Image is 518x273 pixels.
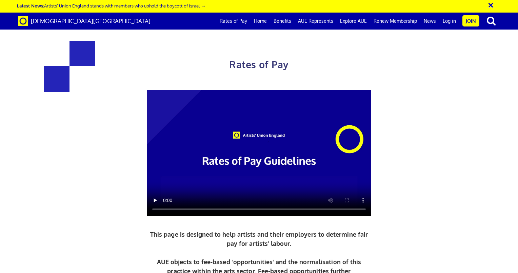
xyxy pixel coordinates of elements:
[31,17,151,24] span: [DEMOGRAPHIC_DATA][GEOGRAPHIC_DATA]
[462,15,479,26] a: Join
[420,13,439,30] a: News
[17,3,44,8] strong: Latest News:
[216,13,251,30] a: Rates of Pay
[270,13,295,30] a: Benefits
[13,13,156,30] a: Brand [DEMOGRAPHIC_DATA][GEOGRAPHIC_DATA]
[251,13,270,30] a: Home
[370,13,420,30] a: Renew Membership
[337,13,370,30] a: Explore AUE
[295,13,337,30] a: AUE Represents
[17,3,205,8] a: Latest News:Artists’ Union England stands with members who uphold the boycott of Israel →
[439,13,459,30] a: Log in
[229,58,288,71] span: Rates of Pay
[481,14,502,28] button: search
